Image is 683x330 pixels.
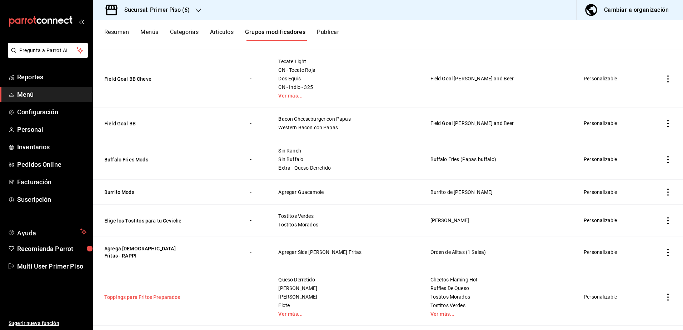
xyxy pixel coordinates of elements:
span: Inventarios [17,142,87,152]
span: Field Goal [PERSON_NAME] and Beer [430,76,567,81]
span: Bacon Cheeseburger con Papas [278,116,412,121]
button: Agrega [DEMOGRAPHIC_DATA] Fritas - RAPPI [104,245,190,259]
button: Field Goal BB Cheve [104,75,190,82]
button: Buffalo Fries Mods [104,156,190,163]
td: - [241,50,269,107]
span: Buffalo Fries (Papas buffalo) [430,157,567,162]
td: Personalizable [575,268,653,326]
button: Toppings para Fritos Preparados [104,294,190,301]
span: Facturación [17,177,87,187]
button: actions [664,294,672,301]
span: Sugerir nueva función [9,320,87,327]
button: Categorías [170,29,199,41]
span: Dos Equis [278,76,412,81]
button: actions [664,217,672,224]
span: Extra - Queso Derretido [278,165,412,170]
span: Ayuda [17,227,78,236]
td: Personalizable [575,107,653,139]
h3: Sucursal: Primer Piso (6) [119,6,190,14]
span: Elote [278,303,412,308]
td: - [241,268,269,326]
span: Agregar Side [PERSON_NAME] Fritas [278,250,412,255]
td: Personalizable [575,236,653,268]
span: CN - Tecate Roja [278,67,412,72]
span: Tostitos Verdes [430,303,567,308]
button: Menús [140,29,158,41]
button: Burrito Mods [104,189,190,196]
a: Ver más... [430,311,567,316]
span: Tecate Light [278,59,412,64]
a: Ver más... [278,311,412,316]
span: Tostitos Morados [430,294,567,299]
button: actions [664,120,672,127]
button: Artículos [210,29,234,41]
button: actions [664,75,672,82]
button: Pregunta a Parrot AI [8,43,88,58]
span: Sin Buffalo [278,157,412,162]
span: [PERSON_NAME] [278,286,412,291]
span: Multi User Primer Piso [17,261,87,271]
td: Personalizable [575,50,653,107]
button: Field Goal BB [104,120,190,127]
td: - [241,139,269,180]
span: Suscripción [17,195,87,204]
span: Tostitos Verdes [278,214,412,219]
button: Grupos modificadores [245,29,305,41]
span: Personal [17,125,87,134]
span: Cheetos Flaming Hot [430,277,567,282]
span: Guacamole con [PERSON_NAME] [278,36,412,41]
button: actions [664,189,672,196]
td: Personalizable [575,205,653,236]
span: [PERSON_NAME] [430,218,567,223]
span: Pregunta a Parrot AI [19,47,77,54]
a: Pregunta a Parrot AI [5,52,88,59]
td: - [241,236,269,268]
button: actions [664,156,672,163]
span: Tostitos Morados [278,222,412,227]
button: Resumen [104,29,129,41]
td: Personalizable [575,180,653,205]
td: - [241,107,269,139]
button: Elige los Tostitos para tu Ceviche [104,217,190,224]
span: Ruffles De Queso [430,286,567,291]
span: Orden de Alitas (1 Salsa) [430,250,567,255]
td: - [241,205,269,236]
span: CN - Indio - 325 [278,85,412,90]
span: [PERSON_NAME] [278,294,412,299]
span: Burrito de [PERSON_NAME] [430,190,567,195]
span: Western Bacon con Papas [278,125,412,130]
span: Menú [17,90,87,99]
span: Sin Ranch [278,148,412,153]
div: Cambiar a organización [604,5,669,15]
span: Reportes [17,72,87,82]
button: Publicar [317,29,339,41]
span: Field Goal [PERSON_NAME] and Beer [430,121,567,126]
td: - [241,180,269,205]
a: Ver más... [278,93,412,98]
span: Pedidos Online [17,160,87,169]
button: open_drawer_menu [79,19,84,24]
span: Configuración [17,107,87,117]
button: actions [664,249,672,256]
span: Queso Derretido [278,277,412,282]
span: Recomienda Parrot [17,244,87,254]
div: navigation tabs [104,29,683,41]
td: Personalizable [575,139,653,180]
span: Agregar Guacamole [278,190,412,195]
